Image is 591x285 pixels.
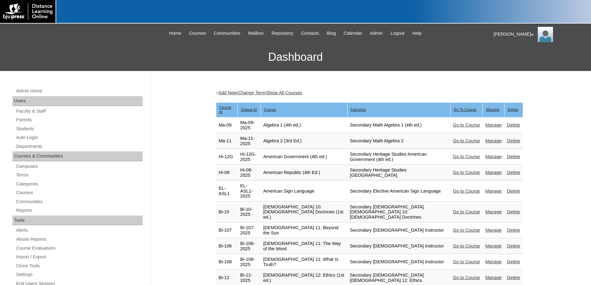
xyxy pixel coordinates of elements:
[370,30,383,37] span: Admin
[298,30,322,37] a: Contacts
[264,108,276,112] u: Course
[391,30,405,37] span: Logout
[245,30,267,37] a: Mailbox
[453,138,480,143] a: Go to Course
[494,27,585,42] div: [PERSON_NAME]
[485,209,502,214] a: Manage
[387,30,408,37] a: Logout
[16,87,143,95] a: Admin Home
[3,43,588,71] h3: Dashboard
[367,30,386,37] a: Admin
[216,118,238,133] td: Ma-09
[486,108,499,112] u: Manage
[16,271,143,278] a: Settings
[216,202,238,223] td: Bi-10
[454,108,477,112] u: Go To Course
[16,235,143,243] a: Abuse Reports
[261,118,347,133] td: Algebra 1 (4th ed.)
[327,30,336,37] span: Blog
[16,143,143,150] a: Departments
[16,253,143,261] a: Import / Export
[485,154,502,159] a: Manage
[347,254,450,270] td: Secondary [DEMOGRAPHIC_DATA] Instructor
[214,30,240,37] span: Communities
[16,116,143,124] a: Parents
[12,151,143,161] div: Courses & Communities
[238,149,260,165] td: Hi-12G-2025
[12,96,143,106] div: Users
[268,30,296,37] a: Repository
[344,30,362,37] span: Calendar
[271,30,293,37] span: Repository
[261,165,347,180] td: American Republic (4th Ed.)
[324,30,339,37] a: Blog
[453,154,480,159] a: Go to Course
[16,163,143,170] a: Campuses
[347,165,450,180] td: Secondary Heritage Studies [GEOGRAPHIC_DATA]
[485,138,502,143] a: Manage
[409,30,425,37] a: Help
[238,165,260,180] td: Hi-08-2025
[347,149,450,165] td: Secondary Heritage Studies American Government (4th ed.)
[485,189,502,194] a: Manage
[347,133,450,149] td: Secondary Math Algebra 2
[216,223,238,238] td: Bi-107
[301,30,319,37] span: Contacts
[219,105,231,114] u: Course Id
[261,254,347,270] td: [DEMOGRAPHIC_DATA] 11: What Is Truth?
[241,108,257,112] u: Unique Id
[16,171,143,179] a: Terms
[508,108,518,112] u: Delete
[16,125,143,133] a: Students
[211,30,244,37] a: Communities
[453,259,480,264] a: Go to Course
[453,170,480,175] a: Go to Course
[507,275,520,280] a: Delete
[453,243,480,248] a: Go to Course
[261,149,347,165] td: American Government (4th ed.)
[453,275,480,280] a: Go to Course
[453,189,480,194] a: Go to Course
[485,170,502,175] a: Manage
[12,216,143,225] div: Tools
[16,244,143,252] a: Course Evaluations
[216,238,238,254] td: Bi-106
[347,118,450,133] td: Secondary Math Algebra 1 (4th ed.)
[169,30,181,37] span: Home
[261,238,347,254] td: [DEMOGRAPHIC_DATA] 11: The Way of the Word
[507,189,520,194] a: Delete
[216,254,238,270] td: Bi-108
[248,30,264,37] span: Mailbox
[261,202,347,223] td: [DEMOGRAPHIC_DATA] 10: [DEMOGRAPHIC_DATA] Doctrines (1st ed.)
[16,198,143,206] a: Communities
[16,189,143,197] a: Courses
[507,209,520,214] a: Delete
[485,259,502,264] a: Manage
[216,133,238,149] td: Ma-11
[238,118,260,133] td: Ma-09-2025
[453,228,480,233] a: Go to Course
[16,262,143,270] a: Clone Tools
[341,30,365,37] a: Calendar
[507,170,520,175] a: Delete
[218,90,237,95] a: Add New
[485,275,502,280] a: Manage
[216,181,238,202] td: EL-ASL1
[485,243,502,248] a: Manage
[16,180,143,188] a: Categories
[347,238,450,254] td: Secondary [DEMOGRAPHIC_DATA] Instructor
[238,238,260,254] td: Bi-106-2025
[216,165,238,180] td: Hi-08
[412,30,422,37] span: Help
[507,243,520,248] a: Delete
[538,27,553,42] img: Pam Miller / Distance Learning Online Staff
[238,133,260,149] td: Ma-11-2025
[238,202,260,223] td: Bi-10-2025
[507,154,520,159] a: Delete
[238,181,260,202] td: EL-ASL1-2025
[507,122,520,127] a: Delete
[189,30,206,37] span: Courses
[16,134,143,141] a: Auto Login
[216,90,523,96] div: + | |
[351,108,366,112] u: Instructor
